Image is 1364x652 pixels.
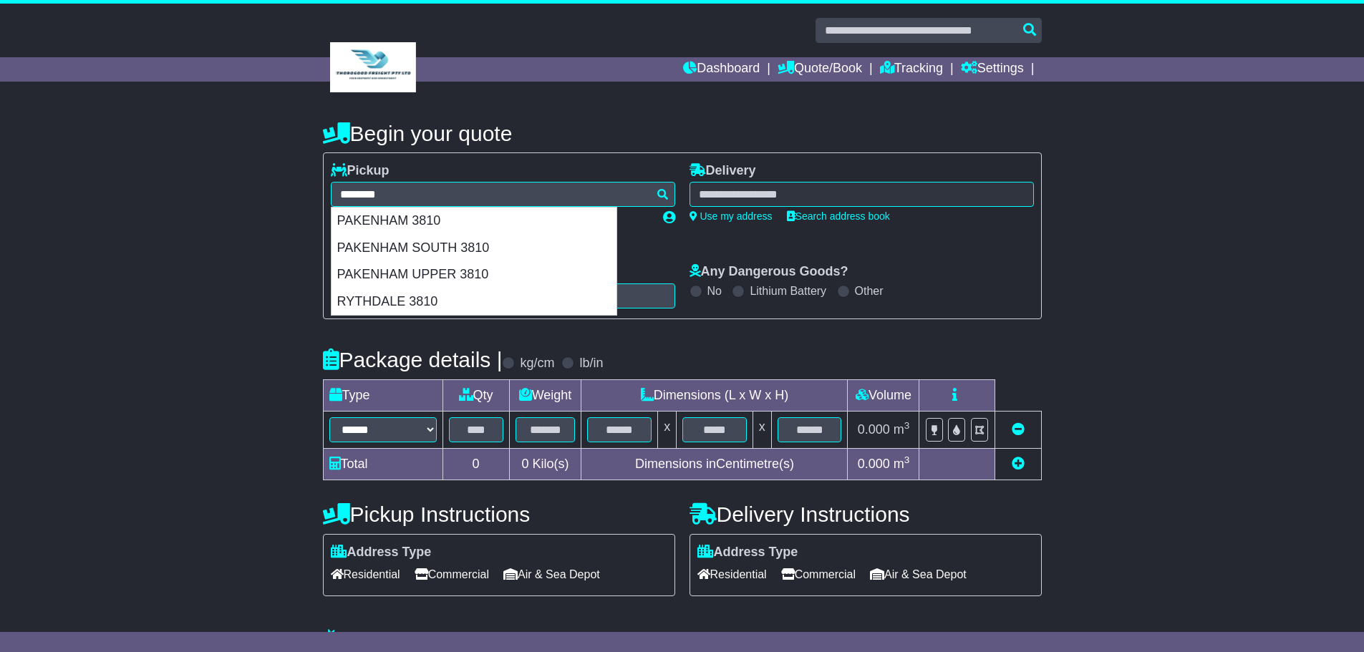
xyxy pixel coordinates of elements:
div: RYTHDALE 3810 [332,288,616,316]
a: Quote/Book [778,57,862,82]
td: Dimensions in Centimetre(s) [581,448,848,480]
h4: Begin your quote [323,122,1042,145]
div: PAKENHAM SOUTH 3810 [332,235,616,262]
label: kg/cm [520,356,554,371]
td: Kilo(s) [509,448,581,480]
label: Other [855,284,884,298]
a: Use my address [690,210,773,222]
span: Air & Sea Depot [503,563,600,585]
span: m [894,457,910,471]
label: Any Dangerous Goods? [690,264,848,280]
td: Type [323,379,442,411]
span: m [894,422,910,437]
td: Dimensions (L x W x H) [581,379,848,411]
label: Lithium Battery [750,284,826,298]
label: Pickup [331,163,390,179]
h4: Pickup Instructions [323,502,675,526]
span: Residential [331,563,400,585]
h4: Package details | [323,348,503,371]
span: Air & Sea Depot [870,563,967,585]
a: Add new item [1012,457,1025,471]
span: Commercial [781,563,856,585]
h4: Warranty & Insurance [323,628,1042,652]
label: Delivery [690,163,756,179]
h4: Delivery Instructions [690,502,1042,526]
td: Weight [509,379,581,411]
label: Address Type [331,545,432,560]
td: x [658,411,677,448]
div: PAKENHAM UPPER 3810 [332,261,616,288]
label: lb/in [579,356,603,371]
a: Tracking [880,57,943,82]
td: 0 [442,448,509,480]
a: Remove this item [1012,422,1025,437]
a: Search address book [787,210,890,222]
span: Residential [697,563,767,585]
sup: 3 [904,454,910,465]
label: Address Type [697,545,798,560]
span: 0.000 [858,457,890,471]
a: Settings [961,57,1024,82]
td: Qty [442,379,509,411]
span: 0 [521,457,528,471]
td: Volume [848,379,919,411]
td: Total [323,448,442,480]
label: No [707,284,722,298]
span: 0.000 [858,422,890,437]
div: PAKENHAM 3810 [332,208,616,235]
a: Dashboard [683,57,760,82]
span: Commercial [415,563,489,585]
td: x [753,411,771,448]
sup: 3 [904,420,910,431]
